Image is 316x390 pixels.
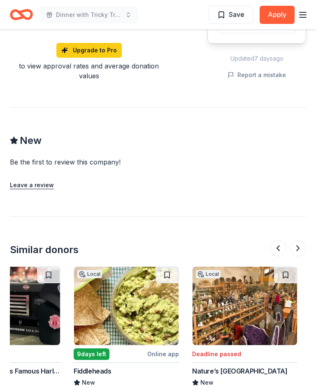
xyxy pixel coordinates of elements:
div: Local [196,270,221,278]
span: New [20,134,42,147]
button: Dinner with Tricky Tray and Live Entertainment . Featuring cuisine from local restaurants. [39,7,138,23]
span: New [82,378,95,388]
a: Home [10,5,33,24]
button: Report a mistake [228,70,286,80]
a: Upgrade to Pro [56,43,122,58]
div: to view approval rates and average donation values [10,61,168,81]
div: Deadline passed [192,349,241,359]
button: Save [209,6,253,24]
div: Updated 7 days ago [207,54,306,63]
div: Local [77,270,102,278]
div: Online app [147,349,179,359]
div: 9 days left [74,348,109,360]
div: Similar donors [10,243,79,256]
button: Apply [260,6,295,24]
img: Image for Nature’s Art Village [193,267,297,345]
div: Be the first to review this company! [10,157,221,167]
div: Fiddleheads [74,366,112,376]
div: Nature’s [GEOGRAPHIC_DATA] [192,366,288,376]
span: Dinner with Tricky Tray and Live Entertainment . Featuring cuisine from local restaurants. [56,10,122,20]
img: Image for Fiddleheads [74,267,179,345]
button: Leave a review [10,180,54,190]
span: Save [229,9,244,20]
span: New [200,378,214,388]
